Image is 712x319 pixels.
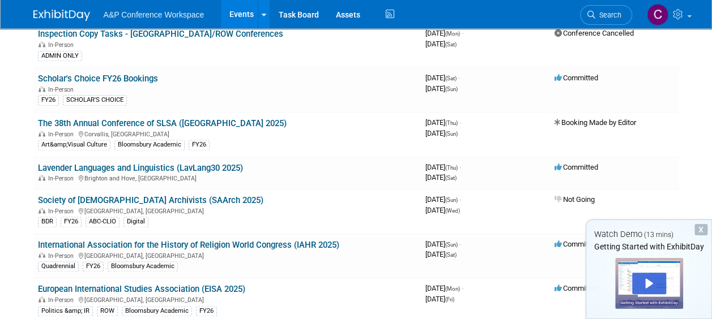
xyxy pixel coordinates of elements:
span: (Sun) [445,197,458,203]
span: Not Going [555,195,595,204]
span: Committed [555,284,598,292]
a: The 38th Annual Conference of SLSA ([GEOGRAPHIC_DATA] 2025) [38,118,287,128]
img: Carrlee Craig [647,4,668,25]
div: Quadrennial [38,261,79,271]
div: Getting Started with ExhibitDay [586,241,711,252]
div: Bloomsbury Academic [122,306,192,316]
span: [DATE] [425,118,461,127]
span: Conference Cancelled [555,29,634,37]
div: Digital [123,217,148,227]
a: Scholar's Choice FY26 Bookings [38,74,158,84]
div: FY26 [38,95,59,105]
div: ADMIN ONLY [38,51,82,61]
span: [DATE] [425,163,461,171]
span: [DATE] [425,173,457,182]
div: BDR [38,217,57,227]
div: FY26 [61,217,82,227]
span: In-Person [48,208,77,215]
span: [DATE] [425,40,457,48]
span: Search [595,11,621,19]
span: (Wed) [445,208,460,214]
span: In-Person [48,296,77,304]
span: [DATE] [425,29,463,37]
a: European International Studies Association (EISA 2025) [38,284,245,294]
span: A&P Conference Workspace [104,10,204,19]
span: In-Person [48,175,77,182]
span: - [462,29,463,37]
span: (Mon) [445,286,460,292]
span: (13 mins) [644,231,673,239]
span: [DATE] [425,250,457,258]
div: Watch Demo [586,229,711,240]
span: (Sun) [445,86,458,92]
div: ROW [97,306,118,316]
img: In-Person Event [39,86,45,92]
a: Inspection Copy Tasks - [GEOGRAPHIC_DATA]/ROW Conferences [38,29,283,39]
a: Search [580,5,632,25]
span: [DATE] [425,284,463,292]
img: In-Person Event [39,175,45,180]
img: ExhibitDay [33,10,90,21]
img: In-Person Event [39,296,45,302]
span: - [458,74,460,82]
div: ABC-CLIO [86,217,120,227]
img: In-Person Event [39,208,45,213]
div: FY26 [83,261,104,271]
span: (Thu) [445,120,458,126]
span: [DATE] [425,240,461,248]
span: Committed [555,240,598,248]
span: Committed [555,74,598,82]
span: - [462,284,463,292]
span: [DATE] [425,206,460,214]
div: FY26 [196,306,217,316]
span: (Sat) [445,41,457,48]
span: (Mon) [445,31,460,37]
span: - [459,195,461,204]
span: (Sat) [445,75,457,81]
div: Dismiss [694,224,707,235]
span: - [459,163,461,171]
div: Bloomsbury Academic [108,261,178,271]
span: [DATE] [425,195,461,204]
a: Society of [DEMOGRAPHIC_DATA] Archivists (SAArch 2025) [38,195,263,205]
span: (Sat) [445,175,457,181]
div: Brighton and Hove, [GEOGRAPHIC_DATA] [38,173,416,182]
img: In-Person Event [39,131,45,136]
span: In-Person [48,86,77,93]
span: (Thu) [445,165,458,171]
span: (Sun) [445,131,458,137]
div: Politics &amp; IR [38,306,93,316]
span: In-Person [48,252,77,260]
span: Committed [555,163,598,171]
div: [GEOGRAPHIC_DATA], [GEOGRAPHIC_DATA] [38,295,416,304]
div: [GEOGRAPHIC_DATA], [GEOGRAPHIC_DATA] [38,206,416,215]
a: International Association for the History of Religion World Congress (IAHR 2025) [38,240,339,250]
a: Lavender Languages and Linguistics (LavLang30 2025) [38,163,243,173]
span: (Sat) [445,252,457,258]
span: [DATE] [425,129,458,137]
span: Booking Made by Editor [555,118,636,127]
span: In-Person [48,131,77,138]
span: (Sun) [445,242,458,248]
div: FY26 [189,140,210,150]
img: In-Person Event [39,41,45,47]
div: Art&amp;Visual Culture [38,140,110,150]
span: - [459,118,461,127]
span: [DATE] [425,295,454,303]
span: In-Person [48,41,77,49]
div: Bloomsbury Academic [114,140,185,150]
div: [GEOGRAPHIC_DATA], [GEOGRAPHIC_DATA] [38,251,416,260]
div: Corvallis, [GEOGRAPHIC_DATA] [38,129,416,138]
span: [DATE] [425,74,460,82]
span: (Fri) [445,296,454,303]
span: [DATE] [425,84,458,93]
div: SCHOLAR'S CHOICE [63,95,127,105]
span: - [459,240,461,248]
img: In-Person Event [39,252,45,258]
div: Play [632,273,666,294]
